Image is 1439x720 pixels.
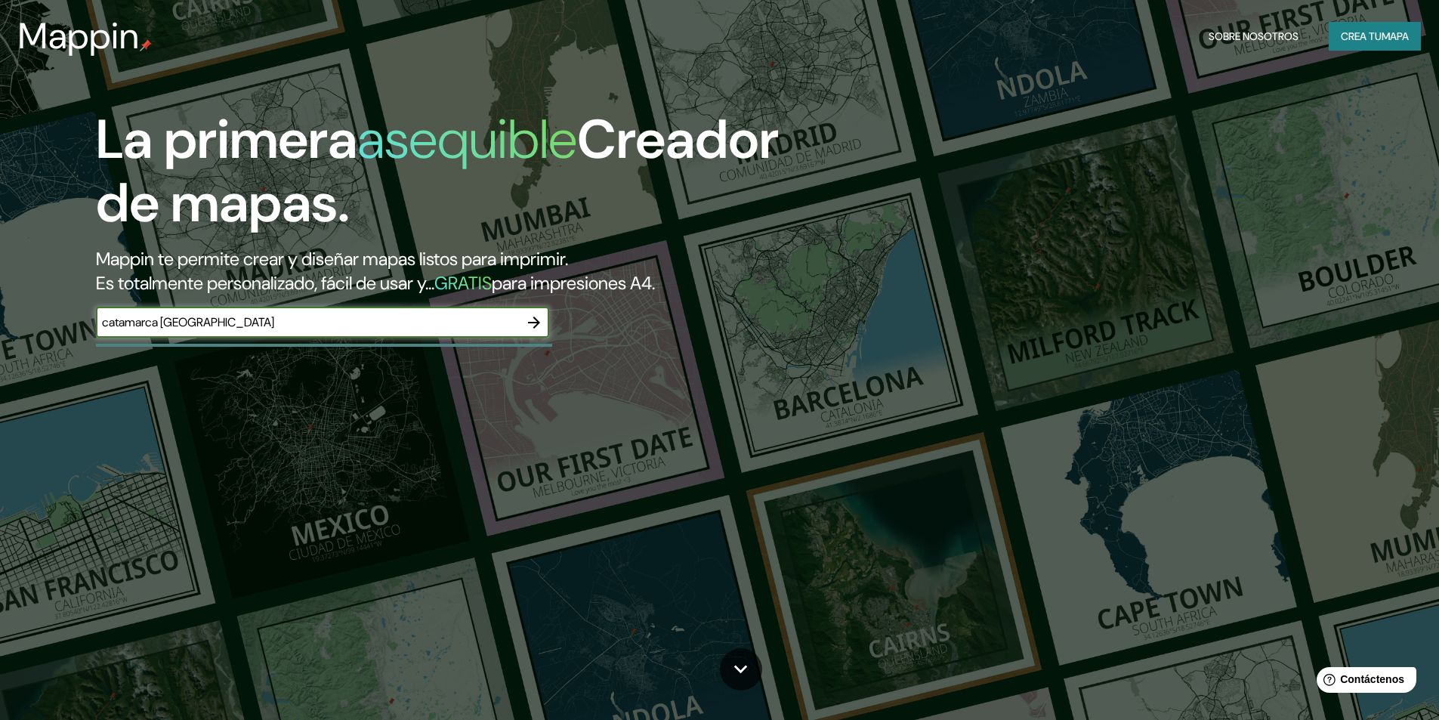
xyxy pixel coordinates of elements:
font: Crea tu [1341,29,1382,43]
font: mapa [1382,29,1409,43]
font: asequible [357,104,577,175]
font: GRATIS [434,271,492,295]
font: Mappin te permite crear y diseñar mapas listos para imprimir. [96,247,568,270]
font: Mappin [18,12,140,60]
font: Sobre nosotros [1209,29,1298,43]
input: Elige tu lugar favorito [96,314,519,331]
font: La primera [96,104,357,175]
font: para impresiones A4. [492,271,655,295]
img: pin de mapeo [140,39,152,51]
font: Es totalmente personalizado, fácil de usar y... [96,271,434,295]
font: Creador de mapas. [96,104,779,238]
iframe: Lanzador de widgets de ayuda [1305,661,1422,703]
button: Sobre nosotros [1203,22,1305,51]
button: Crea tumapa [1329,22,1421,51]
